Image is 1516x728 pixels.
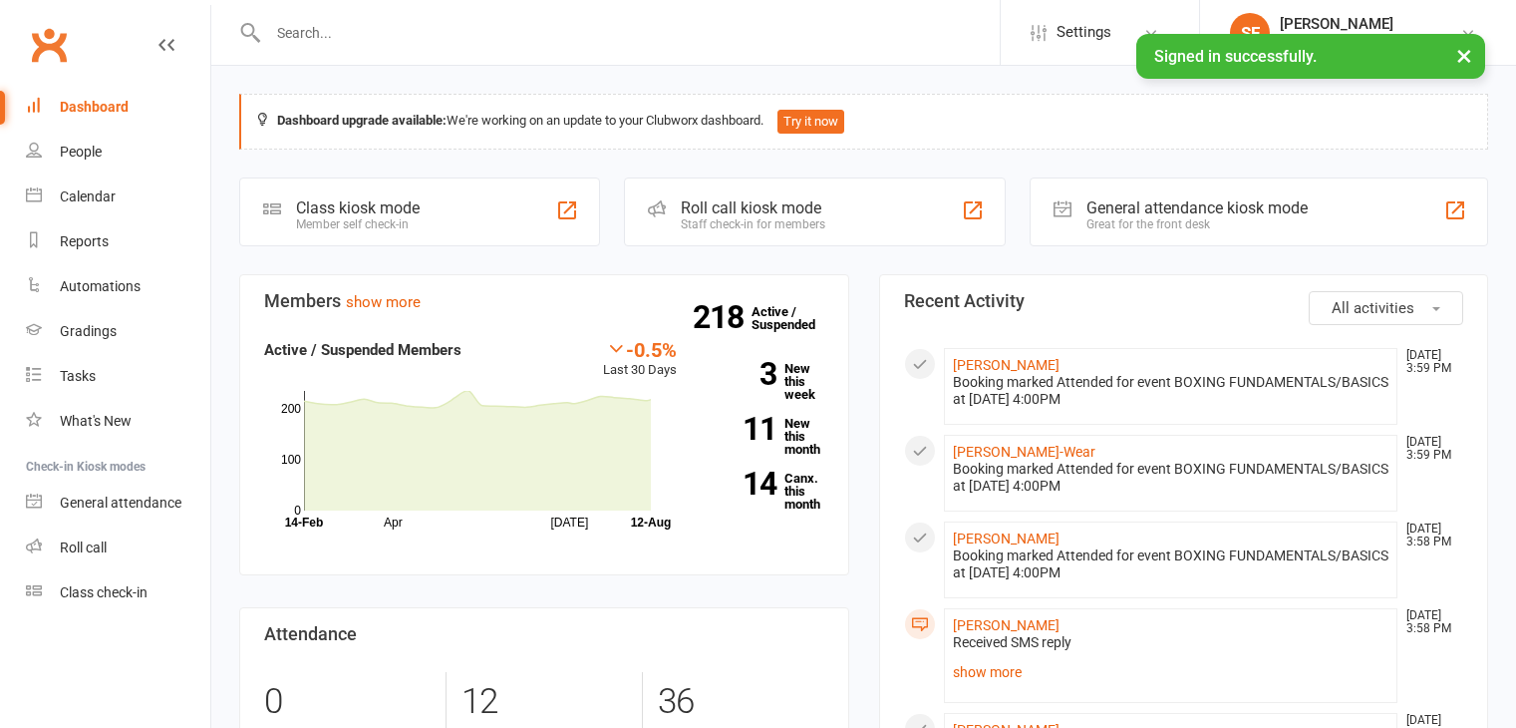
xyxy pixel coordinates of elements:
[26,175,210,219] a: Calendar
[707,469,776,499] strong: 14
[60,99,129,115] div: Dashboard
[953,617,1060,633] a: [PERSON_NAME]
[953,658,1389,686] a: show more
[60,584,148,600] div: Class check-in
[239,94,1488,150] div: We're working on an update to your Clubworx dashboard.
[1309,291,1463,325] button: All activities
[1086,198,1308,217] div: General attendance kiosk mode
[277,113,447,128] strong: Dashboard upgrade available:
[60,278,141,294] div: Automations
[681,198,825,217] div: Roll call kiosk mode
[707,472,824,511] a: 14Canx. this month
[60,368,96,384] div: Tasks
[60,540,107,555] div: Roll call
[707,417,824,456] a: 11New this month
[953,531,1060,546] a: [PERSON_NAME]
[26,526,210,570] a: Roll call
[296,198,420,217] div: Class kiosk mode
[953,444,1095,460] a: [PERSON_NAME]-Wear
[26,85,210,130] a: Dashboard
[953,461,1389,495] div: Booking marked Attended for event BOXING FUNDAMENTALS/BASICS at [DATE] 4:00PM
[296,217,420,231] div: Member self check-in
[264,624,824,644] h3: Attendance
[1332,299,1414,317] span: All activities
[603,338,677,381] div: Last 30 Days
[60,233,109,249] div: Reports
[693,302,752,332] strong: 218
[60,323,117,339] div: Gradings
[1396,523,1462,548] time: [DATE] 3:58 PM
[264,341,461,359] strong: Active / Suspended Members
[707,362,824,401] a: 3New this week
[26,570,210,615] a: Class kiosk mode
[681,217,825,231] div: Staff check-in for members
[707,414,776,444] strong: 11
[262,19,1000,47] input: Search...
[60,144,102,160] div: People
[1446,34,1482,77] button: ×
[346,293,421,311] a: show more
[707,359,776,389] strong: 3
[953,357,1060,373] a: [PERSON_NAME]
[603,338,677,360] div: -0.5%
[1086,217,1308,231] div: Great for the front desk
[777,110,844,134] button: Try it now
[1396,349,1462,375] time: [DATE] 3:59 PM
[752,290,839,346] a: 218Active / Suspended
[26,354,210,399] a: Tasks
[1230,13,1270,53] div: SF
[904,291,1464,311] h3: Recent Activity
[26,264,210,309] a: Automations
[953,634,1389,651] div: Received SMS reply
[60,495,181,511] div: General attendance
[1396,436,1462,462] time: [DATE] 3:59 PM
[26,219,210,264] a: Reports
[60,413,132,429] div: What's New
[26,130,210,175] a: People
[1396,609,1462,635] time: [DATE] 3:58 PM
[24,20,74,70] a: Clubworx
[1280,33,1460,51] div: Champions [PERSON_NAME]
[26,481,210,526] a: General attendance kiosk mode
[953,547,1389,581] div: Booking marked Attended for event BOXING FUNDAMENTALS/BASICS at [DATE] 4:00PM
[60,188,116,204] div: Calendar
[1057,10,1111,55] span: Settings
[953,374,1389,408] div: Booking marked Attended for event BOXING FUNDAMENTALS/BASICS at [DATE] 4:00PM
[1280,15,1460,33] div: [PERSON_NAME]
[264,291,824,311] h3: Members
[26,309,210,354] a: Gradings
[1154,47,1317,66] span: Signed in successfully.
[26,399,210,444] a: What's New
